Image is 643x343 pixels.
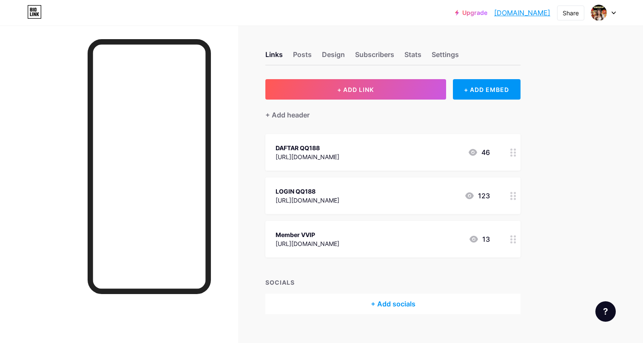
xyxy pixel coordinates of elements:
div: + Add header [265,110,310,120]
div: DAFTAR QQ188 [276,143,339,152]
div: Design [322,49,345,65]
div: + Add socials [265,294,521,314]
a: Upgrade [455,9,487,16]
a: [DOMAIN_NAME] [494,8,550,18]
div: [URL][DOMAIN_NAME] [276,196,339,205]
img: Hida Ababao [591,5,607,21]
div: SOCIALS [265,278,521,287]
div: [URL][DOMAIN_NAME] [276,152,339,161]
div: [URL][DOMAIN_NAME] [276,239,339,248]
div: Member VVIP [276,230,339,239]
button: + ADD LINK [265,79,446,100]
div: Subscribers [355,49,394,65]
div: LOGIN QQ188 [276,187,339,196]
div: 46 [468,147,490,157]
span: + ADD LINK [337,86,374,93]
div: 13 [469,234,490,244]
div: Share [563,9,579,17]
div: Posts [293,49,312,65]
div: Stats [404,49,421,65]
div: Settings [432,49,459,65]
div: + ADD EMBED [453,79,521,100]
div: Links [265,49,283,65]
div: 123 [464,191,490,201]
